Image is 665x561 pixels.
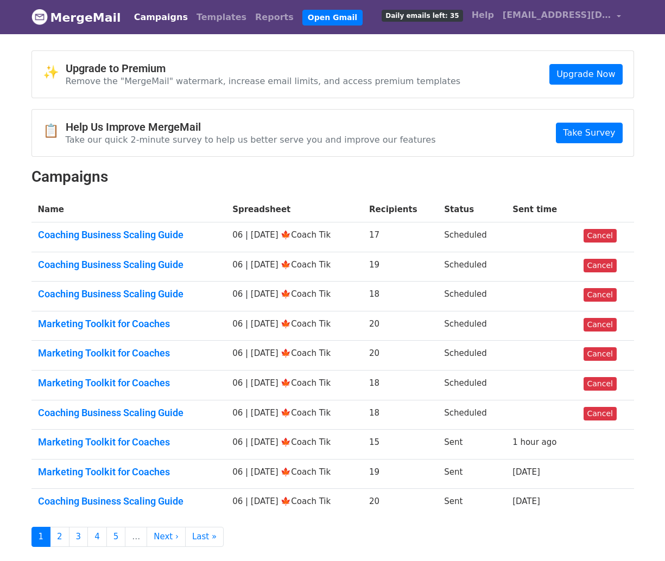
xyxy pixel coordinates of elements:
[130,7,192,28] a: Campaigns
[43,65,66,80] span: ✨
[302,10,363,25] a: Open Gmail
[363,371,438,400] td: 18
[382,10,463,22] span: Daily emails left: 35
[556,123,622,143] a: Take Survey
[438,197,506,222] th: Status
[363,222,438,252] td: 17
[438,222,506,252] td: Scheduled
[226,430,363,460] td: 06 | [DATE] 🍁Coach Tik
[226,222,363,252] td: 06 | [DATE] 🍁Coach Tik
[363,282,438,311] td: 18
[438,371,506,400] td: Scheduled
[251,7,298,28] a: Reports
[363,197,438,222] th: Recipients
[66,75,461,87] p: Remove the "MergeMail" watermark, increase email limits, and access premium templates
[584,347,617,361] a: Cancel
[38,229,220,241] a: Coaching Business Scaling Guide
[185,527,224,547] a: Last »
[38,436,220,448] a: Marketing Toolkit for Coaches
[438,252,506,282] td: Scheduled
[363,311,438,341] td: 20
[38,407,220,419] a: Coaching Business Scaling Guide
[363,341,438,371] td: 20
[38,347,220,359] a: Marketing Toolkit for Coaches
[512,496,540,506] a: [DATE]
[438,489,506,518] td: Sent
[467,4,498,26] a: Help
[549,64,622,85] a: Upgrade Now
[503,9,611,22] span: [EMAIL_ADDRESS][DOMAIN_NAME]
[38,495,220,507] a: Coaching Business Scaling Guide
[31,168,634,186] h2: Campaigns
[584,259,617,272] a: Cancel
[512,467,540,477] a: [DATE]
[363,459,438,489] td: 19
[31,6,121,29] a: MergeMail
[31,197,226,222] th: Name
[438,282,506,311] td: Scheduled
[226,459,363,489] td: 06 | [DATE] 🍁Coach Tik
[584,288,617,302] a: Cancel
[512,437,556,447] a: 1 hour ago
[38,259,220,271] a: Coaching Business Scaling Guide
[226,400,363,430] td: 06 | [DATE] 🍁Coach Tik
[438,430,506,460] td: Sent
[147,527,186,547] a: Next ›
[66,134,436,145] p: Take our quick 2-minute survey to help us better serve you and improve our features
[226,489,363,518] td: 06 | [DATE] 🍁Coach Tik
[38,377,220,389] a: Marketing Toolkit for Coaches
[226,282,363,311] td: 06 | [DATE] 🍁Coach Tik
[438,341,506,371] td: Scheduled
[38,466,220,478] a: Marketing Toolkit for Coaches
[66,62,461,75] h4: Upgrade to Premium
[584,318,617,331] a: Cancel
[31,527,51,547] a: 1
[69,527,88,547] a: 3
[438,311,506,341] td: Scheduled
[377,4,467,26] a: Daily emails left: 35
[192,7,251,28] a: Templates
[584,229,617,243] a: Cancel
[584,377,617,391] a: Cancel
[498,4,625,30] a: [EMAIL_ADDRESS][DOMAIN_NAME]
[506,197,577,222] th: Sent time
[106,527,126,547] a: 5
[87,527,107,547] a: 4
[438,459,506,489] td: Sent
[226,252,363,282] td: 06 | [DATE] 🍁Coach Tik
[31,9,48,25] img: MergeMail logo
[363,430,438,460] td: 15
[43,123,66,139] span: 📋
[38,318,220,330] a: Marketing Toolkit for Coaches
[226,371,363,400] td: 06 | [DATE] 🍁Coach Tik
[38,288,220,300] a: Coaching Business Scaling Guide
[66,120,436,133] h4: Help Us Improve MergeMail
[363,252,438,282] td: 19
[363,489,438,518] td: 20
[226,197,363,222] th: Spreadsheet
[438,400,506,430] td: Scheduled
[584,407,617,420] a: Cancel
[363,400,438,430] td: 18
[226,311,363,341] td: 06 | [DATE] 🍁Coach Tik
[226,341,363,371] td: 06 | [DATE] 🍁Coach Tik
[50,527,69,547] a: 2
